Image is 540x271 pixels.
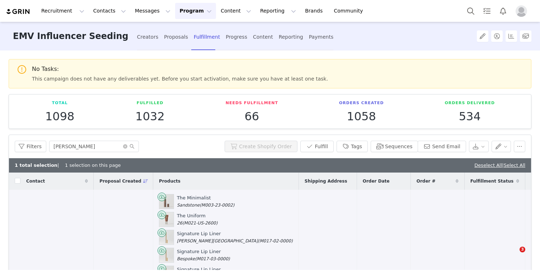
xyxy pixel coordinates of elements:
img: MERIT25-SignatureLipLiner-Bespoke-Soldier_66844ffc-fd40-4667-ae97-ce4a2750e76f.jpg [159,230,174,245]
iframe: Intercom live chat [505,247,522,264]
p: 1058 [339,110,384,123]
span: Shipping Address [305,178,347,184]
span: 3 [520,247,525,252]
button: Notifications [495,3,511,19]
div: Reporting [279,28,303,47]
p: 534 [445,110,495,123]
button: Filters [15,141,46,152]
span: This campaign does not have any deliverables yet. Before you start activation, make sure you have... [32,75,526,83]
div: Progress [226,28,247,47]
div: Signature Lip Liner [177,230,293,244]
button: Search [463,3,479,19]
span: Contact [26,178,45,184]
p: Needs Fulfillment [226,100,278,106]
p: 66 [226,110,278,123]
p: Orders Delivered [445,100,495,106]
button: Profile [511,5,534,17]
p: Fulfilled [135,100,164,106]
span: [PERSON_NAME][GEOGRAPHIC_DATA] [177,238,258,243]
div: | 1 selection on this page [15,162,121,169]
img: MERIT-Minimalist-BISTRE_9c8e7037-626f-4126-a64c-0244c1932acf.jpg [159,194,174,209]
div: Signature Lip Liner [177,248,230,262]
span: Fulfillment Status [470,178,513,184]
span: Order Date [363,178,390,184]
button: Content [216,3,255,19]
a: Deselect All [474,163,502,168]
span: Products [159,178,180,184]
input: Search... [49,141,139,152]
button: Tags [337,141,368,152]
div: Payments [309,28,334,47]
span: Sandstone [177,203,199,208]
span: (M003-23-0002) [199,203,234,208]
button: Contacts [89,3,130,19]
button: Fulfill [300,141,334,152]
button: Program [175,3,216,19]
a: Brands [301,3,329,19]
button: Create Shopify Order [225,141,297,152]
i: icon: exclamation-circle [18,65,26,74]
div: Proposals [164,28,188,47]
span: (M017-03-0000) [195,256,230,261]
div: The Minimalist [177,194,235,208]
img: MERIT25-SignatureLipLiner-Bespoke-Soldier_66844ffc-fd40-4667-ae97-ce4a2750e76f.jpg [159,248,174,262]
span: No Tasks: [32,65,526,73]
span: | [502,163,525,168]
i: icon: close-circle [123,144,127,149]
span: 26 [177,221,182,226]
div: Fulfillment [194,28,220,47]
button: Sequences [371,141,418,152]
button: Send Email [418,141,466,152]
div: Creators [137,28,159,47]
a: Select All [504,163,525,168]
a: Community [330,3,371,19]
a: Tasks [479,3,495,19]
span: Proposal Created [99,178,141,184]
span: (M017-02-0000) [258,238,293,243]
h3: EMV Influencer Seeding [13,22,128,51]
img: placeholder-profile.jpg [516,5,527,17]
button: Messages [131,3,175,19]
button: Recruitment [37,3,89,19]
img: grin logo [6,8,31,15]
button: Reporting [256,3,300,19]
span: (M021-US-2600) [182,221,217,226]
p: 1098 [45,110,74,123]
img: MERIT-TheUniform-Soldier-US-04_09e1815b-a15e-4ba1-ab28-6d3da3d54c10.jpg [159,212,174,227]
p: Orders Created [339,100,384,106]
i: icon: search [130,144,135,149]
b: 1 total selection [15,163,57,168]
span: Bespoke [177,256,195,261]
div: Content [253,28,273,47]
span: Order # [417,178,436,184]
p: 1032 [135,110,164,123]
p: Total [45,100,74,106]
div: The Uniform [177,212,218,226]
